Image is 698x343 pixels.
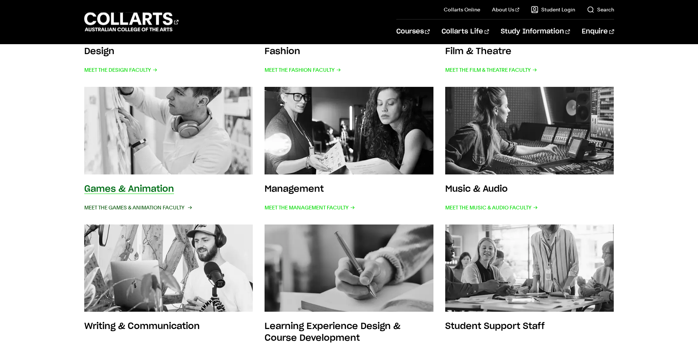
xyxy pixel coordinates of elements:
a: Collarts Online [444,6,480,13]
a: Enquire [582,20,614,44]
h3: Fashion [265,47,300,56]
a: Student Login [531,6,575,13]
h3: Music & Audio [445,185,508,194]
a: Games & Animation Meet the Games & Animation Faculty [84,87,253,213]
span: Meet the Management Faculty [265,202,355,213]
h3: Games & Animation [84,185,174,194]
span: Meet the Design Faculty [84,65,157,75]
h3: Writing & Communication [84,322,200,331]
h3: Management [265,185,324,194]
a: About Us [492,6,519,13]
a: Study Information [501,20,570,44]
span: Meet the Fashion Faculty [265,65,341,75]
a: Courses [396,20,430,44]
h3: Student Support Staff [445,322,545,331]
span: Meet the Film & Theatre Faculty [445,65,537,75]
h3: Learning Experience Design & Course Development [265,322,400,343]
h3: Design [84,47,114,56]
span: Meet the Music & Audio Faculty [445,202,538,213]
span: Meet the Games & Animation Faculty [84,202,191,213]
a: Management Meet the Management Faculty [265,87,433,213]
a: Search [587,6,614,13]
div: Go to homepage [84,11,178,32]
h3: Film & Theatre [445,47,511,56]
a: Music & Audio Meet the Music & Audio Faculty [445,87,614,213]
a: Collarts Life [442,20,489,44]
